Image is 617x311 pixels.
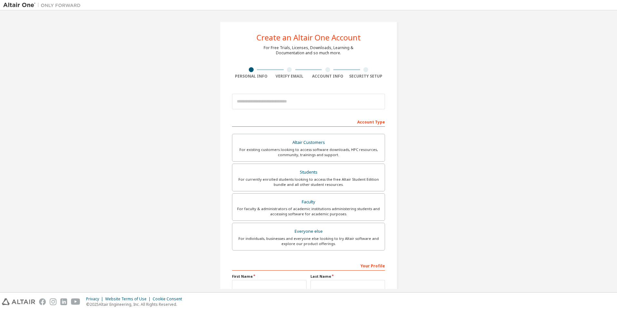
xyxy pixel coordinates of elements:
div: Cookie Consent [153,296,186,302]
img: linkedin.svg [60,298,67,305]
div: For Free Trials, Licenses, Downloads, Learning & Documentation and so much more. [264,45,353,56]
img: youtube.svg [71,298,80,305]
div: Everyone else [236,227,381,236]
img: facebook.svg [39,298,46,305]
div: For faculty & administrators of academic institutions administering students and accessing softwa... [236,206,381,217]
div: Create an Altair One Account [257,34,361,41]
img: Altair One [3,2,84,8]
img: instagram.svg [50,298,56,305]
div: Faculty [236,198,381,207]
div: Security Setup [347,74,385,79]
p: © 2025 Altair Engineering, Inc. All Rights Reserved. [86,302,186,307]
div: For individuals, businesses and everyone else looking to try Altair software and explore our prod... [236,236,381,246]
img: altair_logo.svg [2,298,35,305]
div: For currently enrolled students looking to access the free Altair Student Edition bundle and all ... [236,177,381,187]
div: Account Type [232,116,385,127]
label: First Name [232,274,307,279]
label: Last Name [310,274,385,279]
div: Website Terms of Use [105,296,153,302]
div: Privacy [86,296,105,302]
div: Students [236,168,381,177]
div: Your Profile [232,260,385,271]
div: Personal Info [232,74,270,79]
div: For existing customers looking to access software downloads, HPC resources, community, trainings ... [236,147,381,157]
div: Verify Email [270,74,309,79]
div: Altair Customers [236,138,381,147]
div: Account Info [308,74,347,79]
